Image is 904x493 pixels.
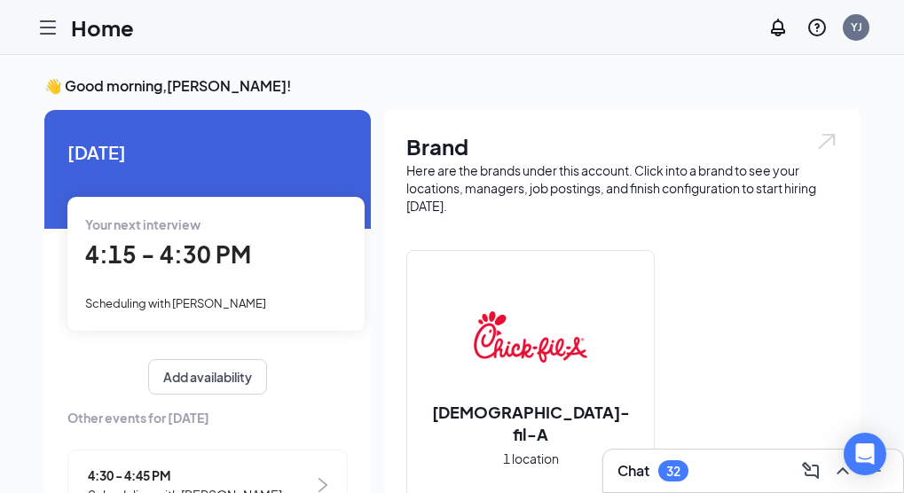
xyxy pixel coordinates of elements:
[85,239,251,269] span: 4:15 - 4:30 PM
[67,408,348,427] span: Other events for [DATE]
[406,161,838,215] div: Here are the brands under this account. Click into a brand to see your locations, managers, job p...
[832,460,853,481] svg: ChevronUp
[503,449,559,468] span: 1 location
[474,280,587,394] img: Chick-fil-A
[767,17,789,38] svg: Notifications
[666,464,680,479] div: 32
[815,131,838,152] img: open.6027fd2a22e1237b5b06.svg
[37,17,59,38] svg: Hamburger
[617,461,649,481] h3: Chat
[406,131,838,161] h1: Brand
[85,296,266,310] span: Scheduling with [PERSON_NAME]
[148,359,267,395] button: Add availability
[44,76,860,96] h3: 👋 Good morning, [PERSON_NAME] !
[806,17,828,38] svg: QuestionInfo
[407,401,654,445] h2: [DEMOGRAPHIC_DATA]-fil-A
[797,457,825,485] button: ComposeMessage
[88,466,282,485] span: 4:30 - 4:45 PM
[67,138,348,166] span: [DATE]
[71,12,134,43] h1: Home
[844,433,886,475] div: Open Intercom Messenger
[851,20,862,35] div: YJ
[85,216,200,232] span: Your next interview
[800,460,821,481] svg: ComposeMessage
[829,457,857,485] button: ChevronUp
